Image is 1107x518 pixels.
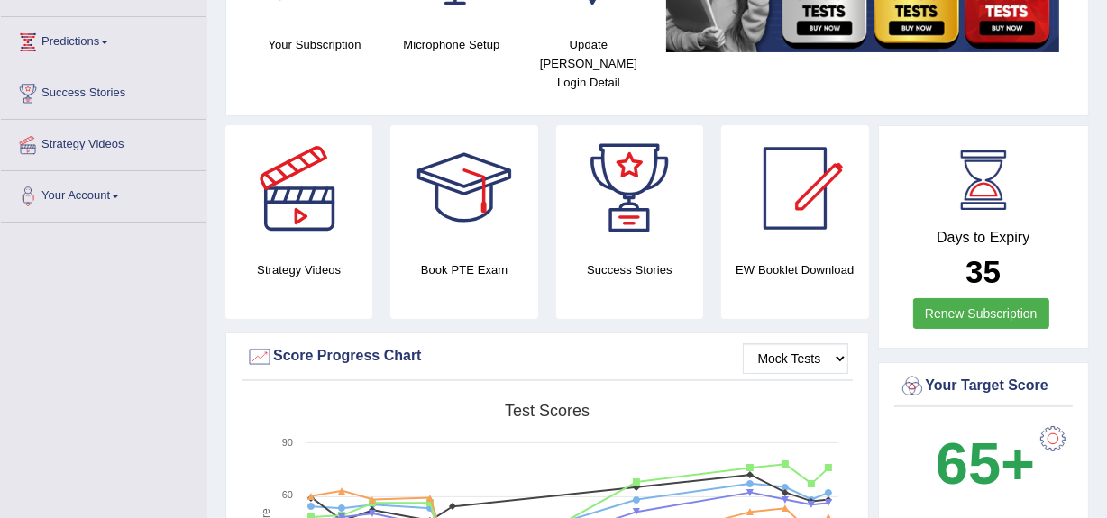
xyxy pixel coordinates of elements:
a: Success Stories [1,68,206,114]
a: Predictions [1,17,206,62]
h4: EW Booklet Download [721,260,868,279]
a: Strategy Videos [1,120,206,165]
h4: Update [PERSON_NAME] Login Detail [529,35,648,92]
h4: Microphone Setup [392,35,511,54]
h4: Success Stories [556,260,703,279]
h4: Book PTE Exam [390,260,537,279]
tspan: Test scores [505,402,590,420]
text: 90 [282,437,293,448]
a: Renew Subscription [913,298,1049,329]
text: 60 [282,489,293,500]
a: Your Account [1,171,206,216]
b: 35 [965,254,1001,289]
div: Your Target Score [899,373,1069,400]
b: 65+ [936,431,1035,496]
h4: Strategy Videos [225,260,372,279]
h4: Days to Expiry [899,230,1069,246]
div: Score Progress Chart [246,343,848,370]
h4: Your Subscription [255,35,374,54]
